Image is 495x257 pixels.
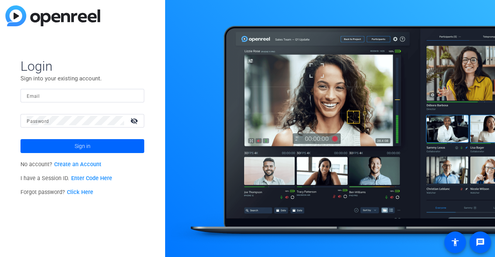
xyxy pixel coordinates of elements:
[27,119,49,124] mat-label: Password
[5,5,100,26] img: blue-gradient.svg
[20,74,144,83] p: Sign into your existing account.
[20,161,101,168] span: No account?
[54,161,101,168] a: Create an Account
[71,175,112,182] a: Enter Code Here
[27,94,39,99] mat-label: Email
[75,136,90,156] span: Sign in
[20,139,144,153] button: Sign in
[126,115,144,126] mat-icon: visibility_off
[27,91,138,100] input: Enter Email Address
[476,238,485,247] mat-icon: message
[20,175,112,182] span: I have a Session ID.
[67,189,93,196] a: Click Here
[451,238,460,247] mat-icon: accessibility
[20,58,144,74] span: Login
[20,189,93,196] span: Forgot password?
